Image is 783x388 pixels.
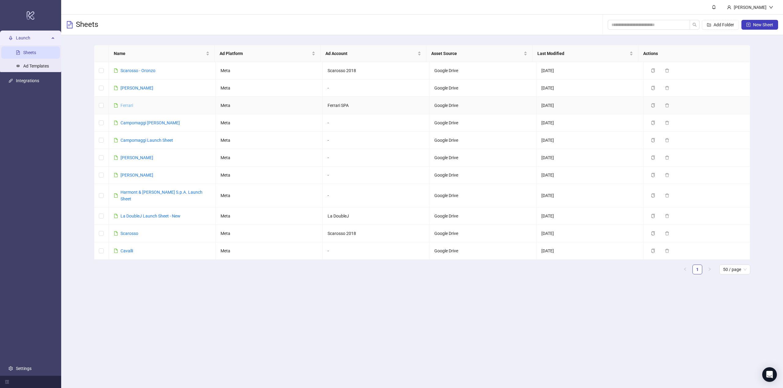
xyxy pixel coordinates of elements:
[665,231,669,236] span: delete
[323,167,430,184] td: -
[121,231,138,236] a: Scarosso
[536,184,644,207] td: [DATE]
[216,207,323,225] td: Meta
[708,267,711,271] span: right
[651,214,655,218] span: copy
[712,5,716,9] span: bell
[638,45,744,62] th: Actions
[429,167,536,184] td: Google Drive
[723,265,747,274] span: 50 / page
[731,4,769,11] div: [PERSON_NAME]
[727,5,731,9] span: user
[114,121,118,125] span: file
[692,265,702,274] li: 1
[323,184,430,207] td: -
[9,36,13,40] span: rocket
[321,45,426,62] th: Ad Account
[665,86,669,90] span: delete
[109,45,215,62] th: Name
[114,173,118,177] span: file
[651,231,655,236] span: copy
[5,380,9,384] span: menu-fold
[762,367,777,382] div: Open Intercom Messenger
[121,155,153,160] a: [PERSON_NAME]
[426,45,532,62] th: Asset Source
[216,242,323,260] td: Meta
[665,214,669,218] span: delete
[665,68,669,73] span: delete
[665,103,669,108] span: delete
[651,138,655,142] span: copy
[325,50,416,57] span: Ad Account
[536,149,644,167] td: [DATE]
[216,62,323,79] td: Meta
[114,193,118,198] span: file
[533,45,638,62] th: Last Modified
[216,149,323,167] td: Meta
[23,64,49,68] a: Ad Templates
[323,149,430,167] td: -
[114,68,118,73] span: file
[121,86,153,90] a: [PERSON_NAME]
[114,156,118,160] span: file
[705,265,714,274] button: right
[220,50,310,57] span: Ad Platform
[651,86,655,90] span: copy
[651,249,655,253] span: copy
[323,132,430,149] td: -
[323,225,430,242] td: Scarosso 2018
[651,156,655,160] span: copy
[429,132,536,149] td: Google Drive
[707,23,711,27] span: folder-add
[323,242,430,260] td: -
[651,103,655,108] span: copy
[429,184,536,207] td: Google Drive
[114,138,118,142] span: file
[114,50,205,57] span: Name
[121,190,202,201] a: Harmont & [PERSON_NAME] S.p.A. Launch Sheet
[114,86,118,90] span: file
[651,121,655,125] span: copy
[536,167,644,184] td: [DATE]
[651,193,655,198] span: copy
[323,62,430,79] td: Scarosso 2018
[693,265,702,274] a: 1
[536,114,644,132] td: [DATE]
[536,242,644,260] td: [DATE]
[323,207,430,225] td: La DoubleJ
[121,138,173,143] a: Campomaggi Launch Sheet
[121,103,133,108] a: Ferrari
[216,97,323,114] td: Meta
[16,366,32,371] a: Settings
[121,120,180,125] a: Campomaggi [PERSON_NAME]
[323,79,430,97] td: -
[665,173,669,177] span: delete
[429,79,536,97] td: Google Drive
[323,114,430,132] td: -
[719,265,750,274] div: Page Size
[429,242,536,260] td: Google Drive
[114,249,118,253] span: file
[705,265,714,274] li: Next Page
[683,267,687,271] span: left
[323,97,430,114] td: Ferrari SPA
[714,22,734,27] span: Add Folder
[429,225,536,242] td: Google Drive
[431,50,522,57] span: Asset Source
[76,20,98,30] h3: Sheets
[680,265,690,274] button: left
[121,173,153,178] a: [PERSON_NAME]
[680,265,690,274] li: Previous Page
[114,103,118,108] span: file
[536,207,644,225] td: [DATE]
[16,32,50,44] span: Launch
[216,79,323,97] td: Meta
[665,138,669,142] span: delete
[536,132,644,149] td: [DATE]
[429,62,536,79] td: Google Drive
[651,173,655,177] span: copy
[114,214,118,218] span: file
[536,97,644,114] td: [DATE]
[429,97,536,114] td: Google Drive
[216,114,323,132] td: Meta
